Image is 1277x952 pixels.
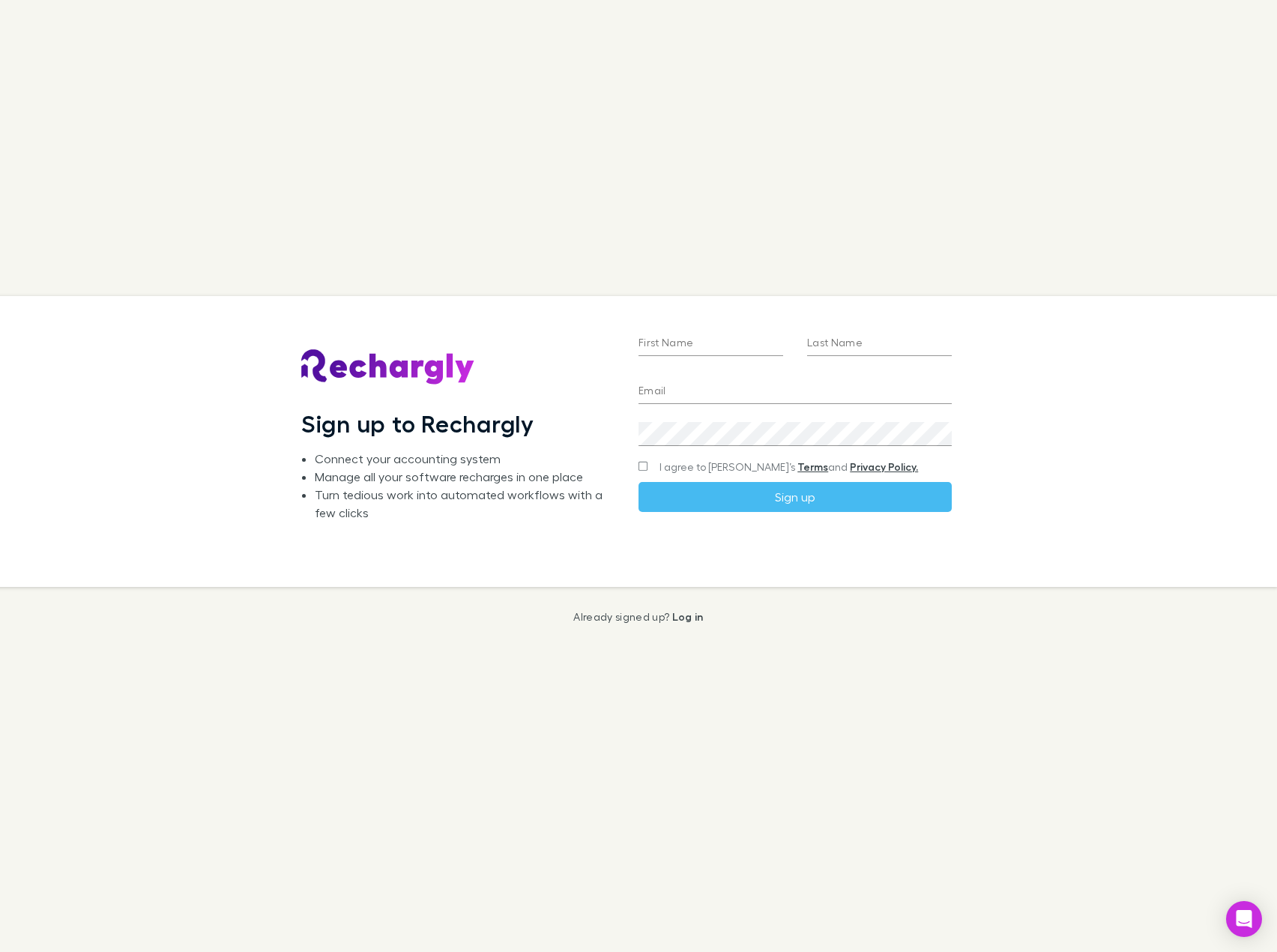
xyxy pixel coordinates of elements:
[1226,901,1262,937] div: Open Intercom Messenger
[315,468,615,486] li: Manage all your software recharges in one place
[659,460,918,475] span: I agree to [PERSON_NAME]’s and
[638,482,952,512] button: Sign up
[315,450,615,468] li: Connect your accounting system
[850,460,918,473] a: Privacy Policy.
[797,460,828,473] a: Terms
[301,349,475,385] img: Rechargly's Logo
[672,610,704,623] a: Log in
[315,486,615,522] li: Turn tedious work into automated workflows with a few clicks
[573,611,703,623] p: Already signed up?
[301,409,534,438] h1: Sign up to Rechargly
